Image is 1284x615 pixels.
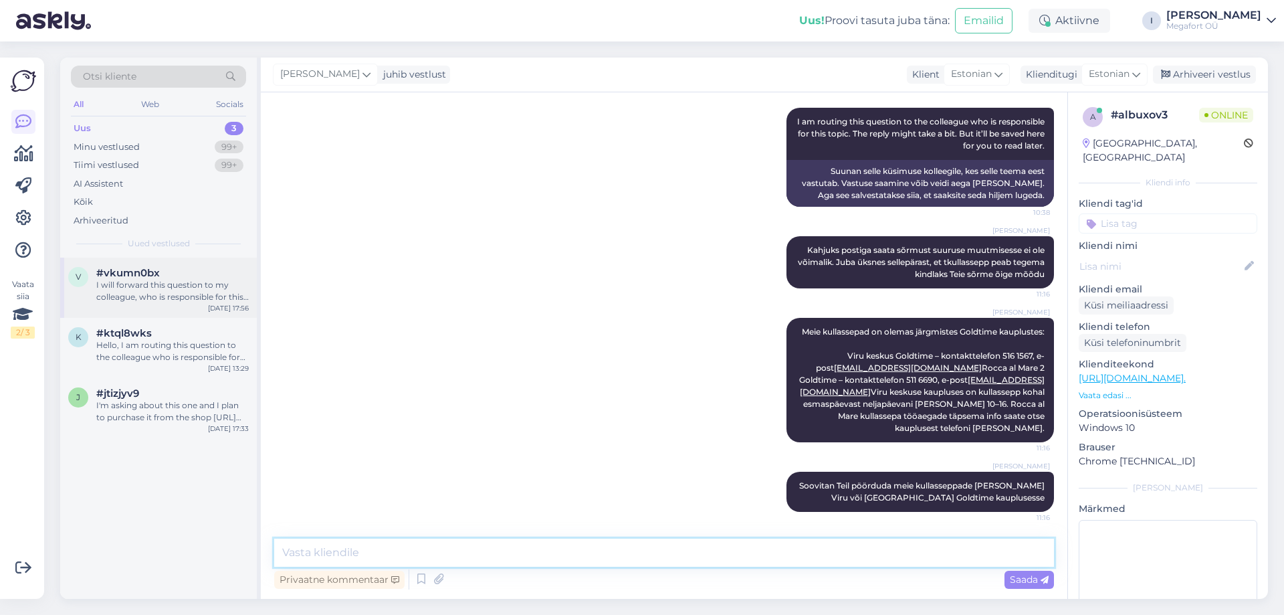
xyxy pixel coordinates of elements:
[74,177,123,191] div: AI Assistent
[74,122,91,135] div: Uus
[1079,440,1257,454] p: Brauser
[1029,9,1110,33] div: Aktiivne
[786,160,1054,207] div: Suunan selle küsimuse kolleegile, kes selle teema eest vastutab. Vastuse saamine võib veidi aega ...
[96,327,152,339] span: #ktql8wks
[1083,137,1244,165] div: [GEOGRAPHIC_DATA], [GEOGRAPHIC_DATA]
[76,392,80,402] span: j
[798,245,1047,279] span: Kahjuks postiga saata sõrmust suuruse muutmisesse ei ole võimalik. Juba üksnes sellepärast, et tk...
[1079,239,1257,253] p: Kliendi nimi
[1079,421,1257,435] p: Windows 10
[1079,372,1186,384] a: [URL][DOMAIN_NAME].
[11,278,35,339] div: Vaata siia
[1079,282,1257,296] p: Kliendi email
[83,70,136,84] span: Otsi kliente
[1153,66,1256,84] div: Arhiveeri vestlus
[74,141,140,154] div: Minu vestlused
[1079,259,1242,274] input: Lisa nimi
[215,159,243,172] div: 99+
[208,363,249,373] div: [DATE] 13:29
[11,327,35,339] div: 2 / 3
[225,122,243,135] div: 3
[128,238,190,250] span: Uued vestlused
[1021,68,1077,82] div: Klienditugi
[96,400,249,424] div: I'm asking about this one and I plan to purchase it from the shop [URL][DOMAIN_NAME] if it comes ...
[76,332,82,342] span: k
[1166,10,1261,21] div: [PERSON_NAME]
[799,480,1047,503] span: Soovitan Teil pöörduda meie kullasseppade [PERSON_NAME] Viru või [GEOGRAPHIC_DATA] Goldtime kaupl...
[96,267,160,279] span: #vkumn0bx
[274,571,405,589] div: Privaatne kommentaar
[1000,513,1050,523] span: 11:16
[992,226,1050,236] span: [PERSON_NAME]
[992,307,1050,317] span: [PERSON_NAME]
[1079,502,1257,516] p: Märkmed
[74,195,93,209] div: Kõik
[1166,10,1276,31] a: [PERSON_NAME]Megafort OÜ
[74,214,128,228] div: Arhiveeritud
[1079,482,1257,494] div: [PERSON_NAME]
[1000,443,1050,453] span: 11:16
[11,68,36,94] img: Askly Logo
[799,14,825,27] b: Uus!
[1079,407,1257,421] p: Operatsioonisüsteem
[1079,334,1186,352] div: Küsi telefoninumbrit
[96,339,249,363] div: Hello, I am routing this question to the colleague who is responsible for this topic. The reply m...
[1079,213,1257,234] input: Lisa tag
[208,424,249,434] div: [DATE] 17:33
[1079,177,1257,189] div: Kliendi info
[799,13,950,29] div: Proovi tasuta juba täna:
[951,67,992,82] span: Estonian
[280,67,360,82] span: [PERSON_NAME]
[992,461,1050,471] span: [PERSON_NAME]
[1079,320,1257,334] p: Kliendi telefon
[1166,21,1261,31] div: Megafort OÜ
[96,279,249,303] div: I will forward this question to my colleague, who is responsible for this. The reply will be here...
[799,327,1047,433] span: Meie kullassepad on olemas järgmistes Goldtime kauplustes: Viru keskus Goldtime – kontakttelefon ...
[1079,296,1174,315] div: Küsi meiliaadressi
[1079,357,1257,371] p: Klienditeekond
[1079,454,1257,468] p: Chrome [TECHNICAL_ID]
[797,116,1047,151] span: I am routing this question to the colleague who is responsible for this topic. The reply might ta...
[76,272,81,282] span: v
[1090,112,1096,122] span: a
[907,68,940,82] div: Klient
[1079,197,1257,211] p: Kliendi tag'id
[215,141,243,154] div: 99+
[1000,207,1050,217] span: 10:38
[138,96,162,113] div: Web
[1111,107,1199,123] div: # albuxov3
[834,363,982,373] a: [EMAIL_ADDRESS][DOMAIN_NAME]
[1010,574,1049,586] span: Saada
[378,68,446,82] div: juhib vestlust
[1079,389,1257,402] p: Vaata edasi ...
[208,303,249,313] div: [DATE] 17:56
[71,96,86,113] div: All
[74,159,139,172] div: Tiimi vestlused
[1089,67,1130,82] span: Estonian
[955,8,1012,33] button: Emailid
[213,96,246,113] div: Socials
[1142,11,1161,30] div: I
[1000,289,1050,299] span: 11:16
[1199,108,1253,122] span: Online
[96,387,139,400] span: #jtizjyv9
